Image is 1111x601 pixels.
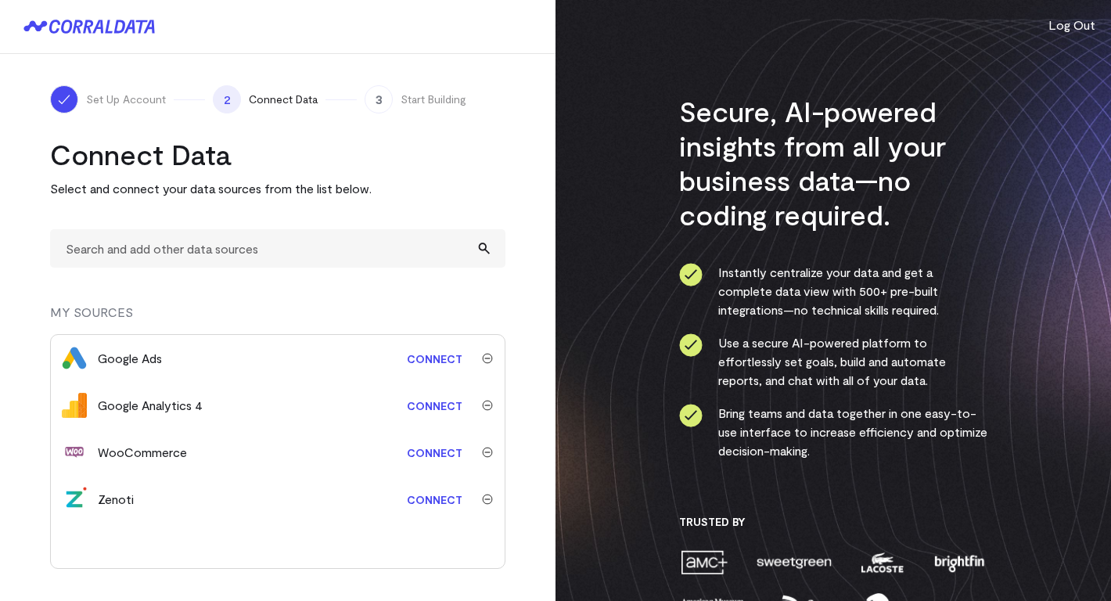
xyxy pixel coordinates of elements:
[679,263,988,319] li: Instantly centralize your data and get a complete data view with 500+ pre-built integrations—no t...
[62,346,87,371] img: google_ads-c8121f33.png
[365,85,393,113] span: 3
[56,92,72,107] img: ico-check-white-5ff98cb1.svg
[399,438,470,467] a: Connect
[482,400,493,411] img: trash-40e54a27.svg
[98,349,162,368] div: Google Ads
[482,447,493,458] img: trash-40e54a27.svg
[679,94,988,232] h3: Secure, AI-powered insights from all your business data—no coding required.
[931,549,987,576] img: brightfin-a251e171.png
[482,353,493,364] img: trash-40e54a27.svg
[679,333,988,390] li: Use a secure AI-powered platform to effortlessly set goals, build and automate reports, and chat ...
[98,490,134,509] div: Zenoti
[98,396,203,415] div: Google Analytics 4
[679,333,703,357] img: ico-check-circle-4b19435c.svg
[679,549,729,576] img: amc-0b11a8f1.png
[401,92,466,107] span: Start Building
[62,393,87,418] img: google_analytics_4-4ee20295.svg
[62,487,87,512] img: zenoti-2086f9c1.png
[399,344,470,373] a: Connect
[50,303,505,334] div: MY SOURCES
[399,391,470,420] a: Connect
[86,92,166,107] span: Set Up Account
[679,263,703,286] img: ico-check-circle-4b19435c.svg
[859,549,905,576] img: lacoste-7a6b0538.png
[50,179,505,198] p: Select and connect your data sources from the list below.
[1048,16,1095,34] button: Log Out
[213,85,241,113] span: 2
[50,229,505,268] input: Search and add other data sources
[399,485,470,514] a: Connect
[679,404,703,427] img: ico-check-circle-4b19435c.svg
[482,494,493,505] img: trash-40e54a27.svg
[679,404,988,460] li: Bring teams and data together in one easy-to-use interface to increase efficiency and optimize de...
[98,443,187,462] div: WooCommerce
[62,440,87,465] img: woocommerce-a1e198f9.svg
[249,92,318,107] span: Connect Data
[755,549,833,576] img: sweetgreen-1d1fb32c.png
[50,137,505,171] h2: Connect Data
[679,515,988,529] h3: Trusted By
